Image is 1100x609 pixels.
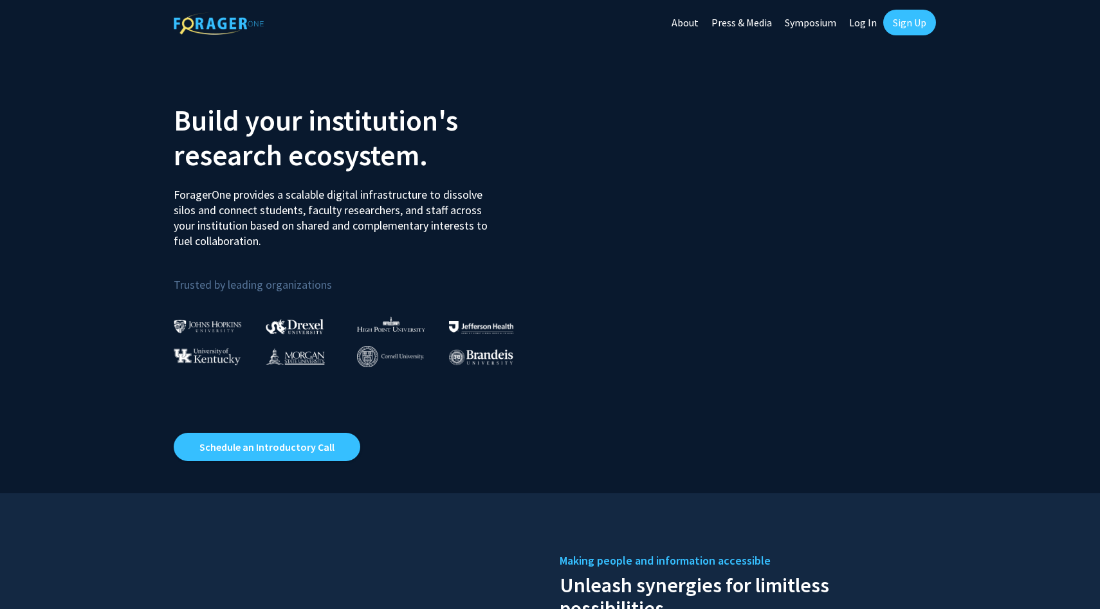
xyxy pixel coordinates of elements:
img: Cornell University [357,346,424,367]
img: Thomas Jefferson University [449,321,513,333]
img: University of Kentucky [174,348,241,365]
p: Trusted by leading organizations [174,259,540,295]
h5: Making people and information accessible [560,551,926,570]
img: Brandeis University [449,349,513,365]
p: ForagerOne provides a scalable digital infrastructure to dissolve silos and connect students, fac... [174,177,497,249]
a: Opens in a new tab [174,433,360,461]
h2: Build your institution's research ecosystem. [174,103,540,172]
img: Morgan State University [266,348,325,365]
img: ForagerOne Logo [174,12,264,35]
a: Sign Up [883,10,936,35]
img: Johns Hopkins University [174,320,242,333]
img: Drexel University [266,319,324,334]
img: High Point University [357,316,425,332]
